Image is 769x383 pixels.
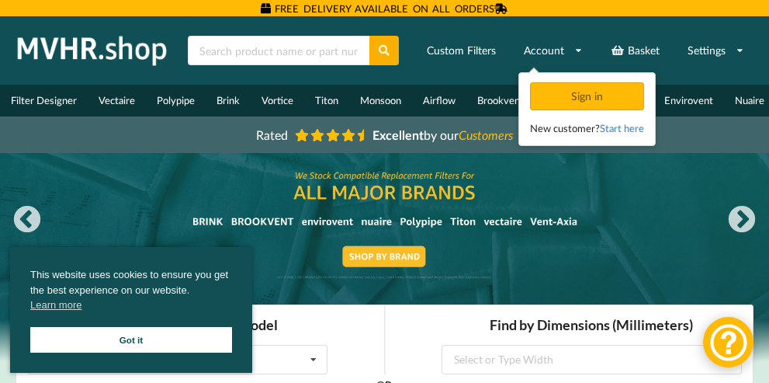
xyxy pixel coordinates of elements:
[372,127,513,142] span: by our
[154,121,257,149] button: Filter Missing?
[601,37,670,64] a: Basket
[426,12,726,30] h3: Find by Dimensions (Millimeters)
[206,85,251,117] a: Brink
[11,31,174,70] img: mvhr.shop.png
[459,127,513,142] i: Customers
[30,298,81,313] a: cookies - Learn more
[530,120,644,136] div: New customer?
[251,85,304,117] a: Vortice
[188,36,369,65] input: Search product name or part number...
[372,127,424,142] b: Excellent
[361,81,377,161] div: OR
[30,327,232,353] a: Got it cookie
[567,121,670,149] button: Filter Missing?
[438,50,538,61] div: Select or Type Width
[88,85,146,117] a: Vectaire
[530,82,644,110] div: Sign in
[412,85,466,117] a: Airflow
[146,85,206,117] a: Polypipe
[245,122,525,148] a: Rated Excellentby ourCustomers
[349,85,412,117] a: Monsoon
[23,50,122,61] div: Select Manufacturer
[530,89,647,103] a: Sign in
[304,85,349,117] a: Titon
[466,85,535,117] a: Brookvent
[514,37,593,64] a: Account
[12,12,312,30] h3: Find by Manufacturer and Model
[726,205,757,236] button: Next
[417,37,506,64] a: Custom Filters
[256,127,288,142] span: Rated
[12,205,43,236] button: Previous
[677,37,754,64] a: Settings
[600,122,644,134] a: Start here
[10,247,252,373] div: cookieconsent
[653,85,724,117] a: Envirovent
[30,267,232,317] span: This website uses cookies to ensure you get the best experience on our website.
